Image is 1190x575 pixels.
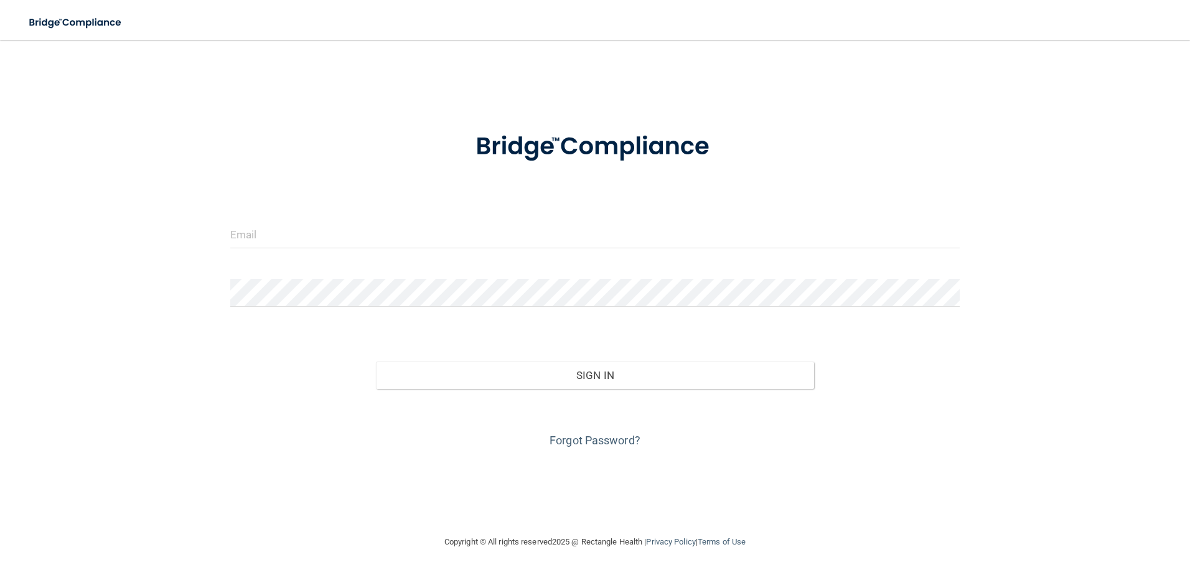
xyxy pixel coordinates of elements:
[368,522,822,562] div: Copyright © All rights reserved 2025 @ Rectangle Health | |
[450,115,740,179] img: bridge_compliance_login_screen.278c3ca4.svg
[230,220,960,248] input: Email
[376,362,814,389] button: Sign In
[550,434,640,447] a: Forgot Password?
[19,10,133,35] img: bridge_compliance_login_screen.278c3ca4.svg
[646,537,695,546] a: Privacy Policy
[698,537,746,546] a: Terms of Use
